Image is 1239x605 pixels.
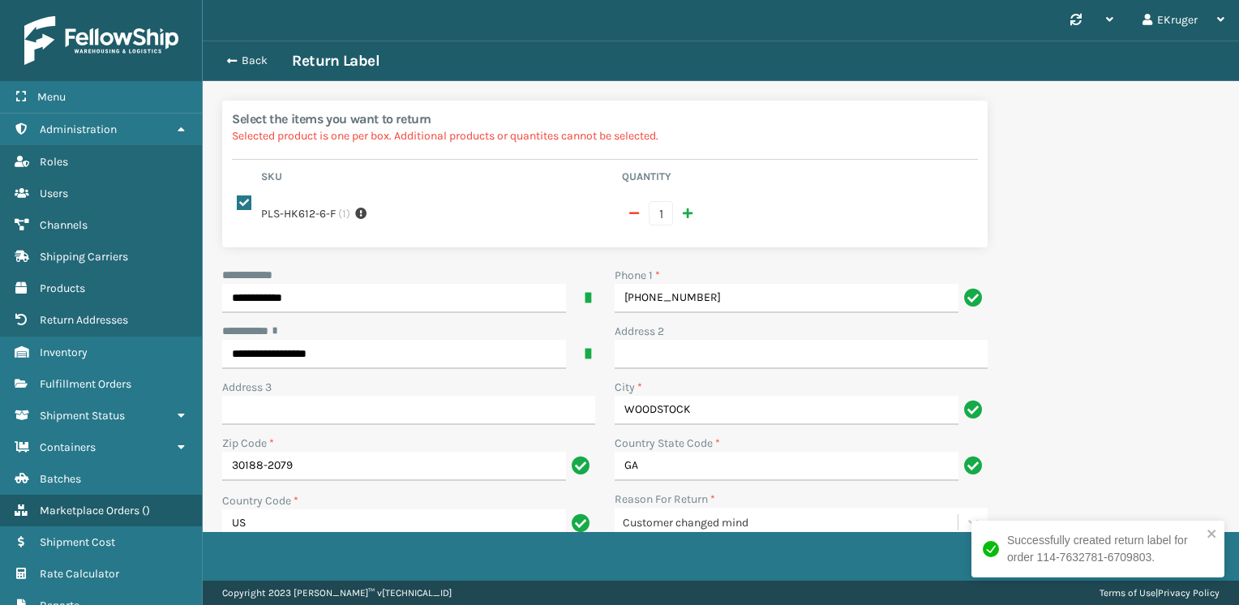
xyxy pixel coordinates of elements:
[222,379,272,396] label: Address 3
[222,581,452,605] p: Copyright 2023 [PERSON_NAME]™ v [TECHNICAL_ID]
[40,535,115,549] span: Shipment Cost
[256,169,617,189] th: Sku
[40,377,131,391] span: Fulfillment Orders
[232,127,978,144] p: Selected product is one per box. Additional products or quantites cannot be selected.
[40,187,68,200] span: Users
[615,267,660,284] label: Phone 1
[40,345,88,359] span: Inventory
[40,472,81,486] span: Batches
[615,491,715,508] label: Reason For Return
[40,567,119,581] span: Rate Calculator
[40,122,117,136] span: Administration
[623,514,959,531] div: Customer changed mind
[615,435,720,452] label: Country State Code
[24,16,178,65] img: logo
[217,54,292,68] button: Back
[615,379,642,396] label: City
[222,435,274,452] label: Zip Code
[142,504,150,517] span: ( )
[292,51,379,71] h3: Return Label
[261,205,336,222] label: PLS-HK612-6-F
[1207,527,1218,543] button: close
[40,440,96,454] span: Containers
[222,492,298,509] label: Country Code
[40,155,68,169] span: Roles
[1007,532,1202,566] div: Successfully created return label for order 114-7632781-6709803.
[40,281,85,295] span: Products
[615,323,664,340] label: Address 2
[40,409,125,423] span: Shipment Status
[40,250,128,264] span: Shipping Carriers
[40,504,139,517] span: Marketplace Orders
[40,313,128,327] span: Return Addresses
[617,169,978,189] th: Quantity
[40,218,88,232] span: Channels
[232,110,978,127] h2: Select the items you want to return
[37,90,66,104] span: Menu
[338,205,350,222] span: ( 1 )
